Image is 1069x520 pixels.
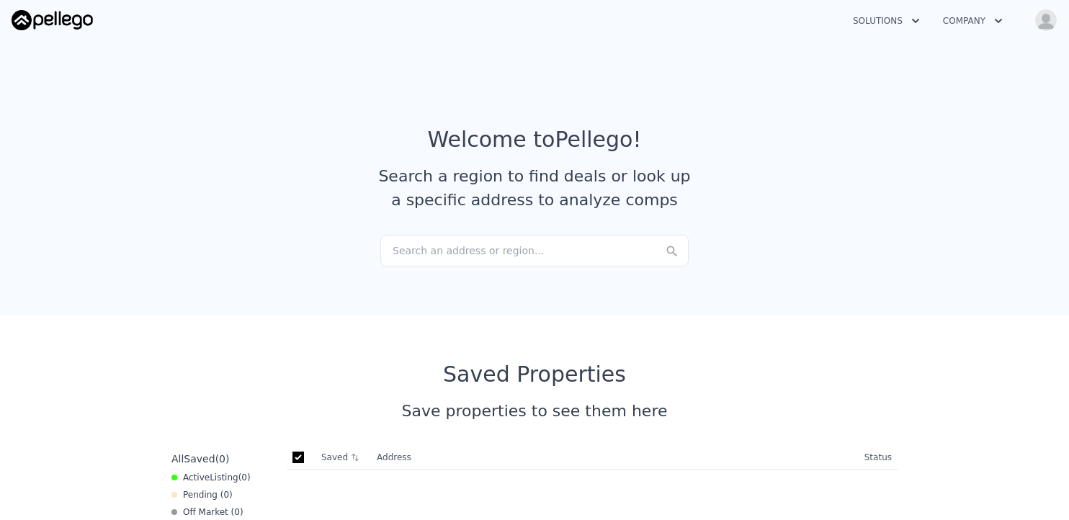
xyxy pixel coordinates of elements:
button: Company [931,8,1014,34]
div: Welcome to Pellego ! [428,127,642,153]
th: Saved [316,446,371,469]
div: Search a region to find deals or look up a specific address to analyze comps [373,164,696,212]
img: avatar [1034,9,1057,32]
div: Saved Properties [166,362,903,387]
span: Active ( 0 ) [183,472,251,483]
div: Search an address or region... [380,235,689,266]
span: Saved [184,453,215,465]
div: All ( 0 ) [171,452,229,466]
th: Address [371,446,859,470]
div: Off Market ( 0 ) [171,506,243,518]
span: Listing [210,472,238,483]
div: Pending ( 0 ) [171,489,233,501]
th: Status [859,446,898,470]
div: Save properties to see them here [166,399,903,423]
button: Solutions [841,8,931,34]
img: Pellego [12,10,93,30]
